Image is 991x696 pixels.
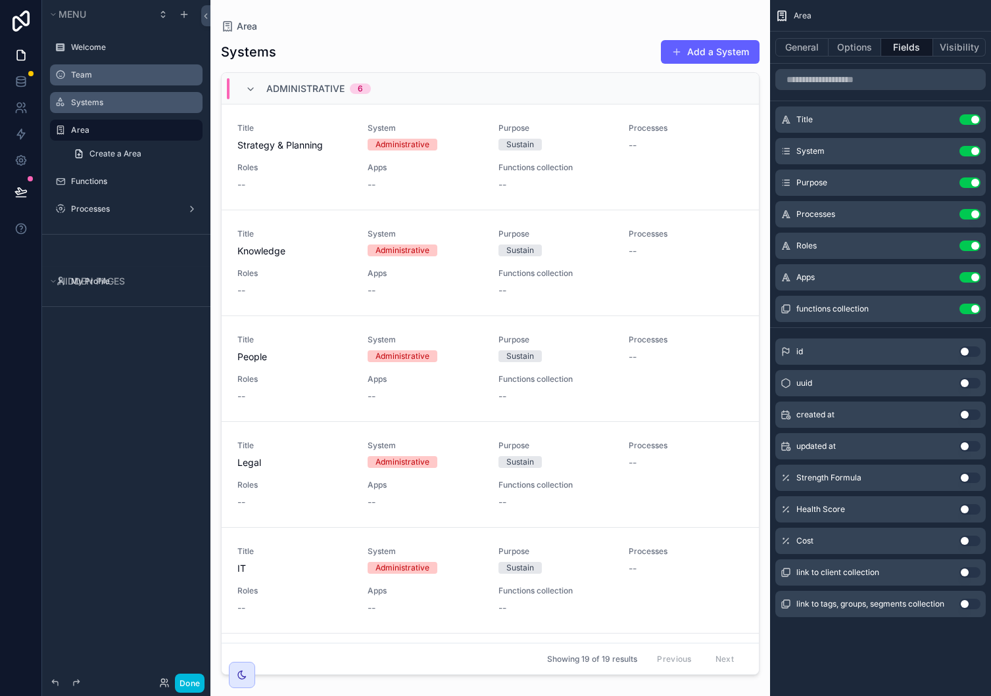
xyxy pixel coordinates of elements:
span: Processes [796,209,835,220]
span: Cost [796,536,813,546]
button: General [775,38,829,57]
span: updated at [796,441,836,452]
span: Create a Area [89,149,141,159]
span: uuid [796,378,812,388]
span: Purpose [796,177,827,188]
label: Welcome [71,42,195,53]
button: Visibility [933,38,986,57]
button: Hidden pages [47,272,197,290]
span: Roles [796,241,817,251]
span: Area [794,11,811,21]
label: Processes [71,204,176,214]
a: Create a Area [66,143,203,164]
span: Title [796,114,813,125]
span: Showing 19 of 19 results [547,654,637,664]
span: Strength Formula [796,473,861,483]
span: Menu [59,9,86,20]
label: Area [71,125,195,135]
span: link to tags, groups, segments collection [796,599,944,609]
label: My Profile [71,276,195,287]
span: Administrative [266,82,345,95]
button: Fields [881,38,934,57]
span: link to client collection [796,567,879,578]
button: Done [175,674,205,693]
span: Apps [796,272,815,283]
button: Menu [47,5,150,24]
span: functions collection [796,304,869,314]
span: id [796,346,803,357]
label: Team [71,70,195,80]
span: Health Score [796,504,845,515]
div: 6 [358,83,363,94]
label: Functions [71,176,195,187]
label: Systems [71,97,195,108]
span: created at [796,409,834,420]
span: System [796,146,825,156]
button: Options [829,38,881,57]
